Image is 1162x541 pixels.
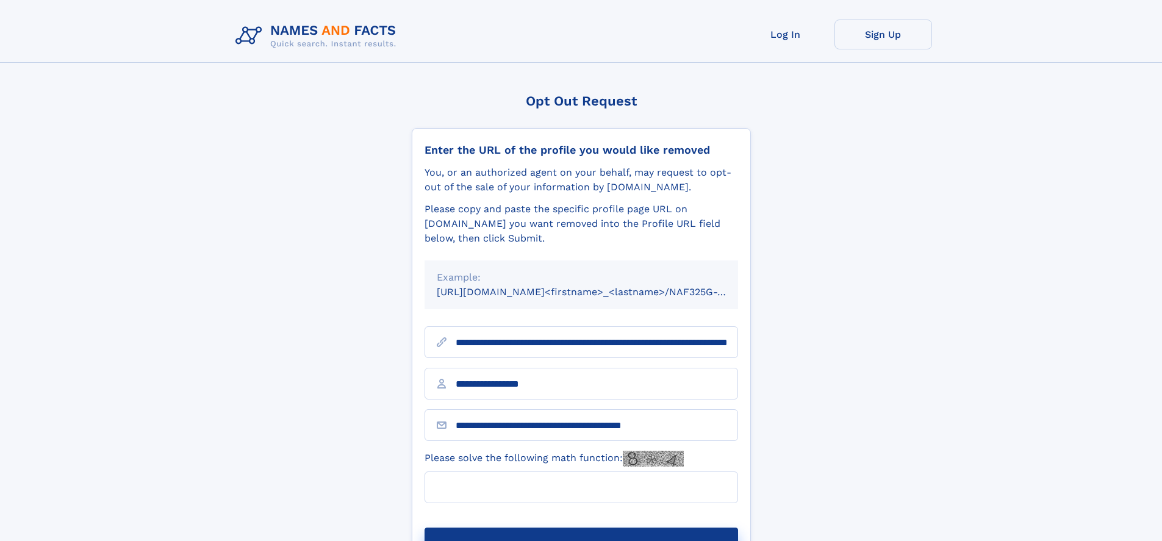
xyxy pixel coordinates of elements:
[834,20,932,49] a: Sign Up
[425,165,738,195] div: You, or an authorized agent on your behalf, may request to opt-out of the sale of your informatio...
[425,143,738,157] div: Enter the URL of the profile you would like removed
[425,451,684,467] label: Please solve the following math function:
[425,202,738,246] div: Please copy and paste the specific profile page URL on [DOMAIN_NAME] you want removed into the Pr...
[737,20,834,49] a: Log In
[231,20,406,52] img: Logo Names and Facts
[437,270,726,285] div: Example:
[412,93,751,109] div: Opt Out Request
[437,286,761,298] small: [URL][DOMAIN_NAME]<firstname>_<lastname>/NAF325G-xxxxxxxx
